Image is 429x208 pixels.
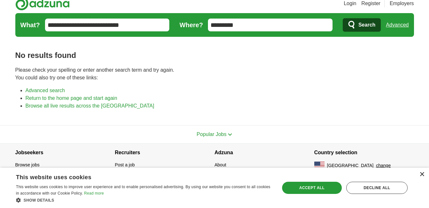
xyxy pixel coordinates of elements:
div: Decline all [346,182,408,194]
span: [GEOGRAPHIC_DATA] [327,162,374,169]
span: Search [358,19,375,31]
a: About [215,162,226,167]
a: Advanced search [26,88,65,93]
span: Show details [24,198,54,203]
img: toggle icon [228,133,232,136]
a: Post a job [115,162,135,167]
label: What? [20,20,40,30]
a: Return to the home page and start again [26,95,117,101]
button: change [376,162,391,169]
label: Where? [180,20,203,30]
h1: No results found [15,50,414,61]
span: Popular Jobs [197,132,226,137]
a: Browse jobs [15,162,40,167]
h4: Country selection [314,144,414,162]
a: Advanced [386,19,409,31]
a: Browse all live results across the [GEOGRAPHIC_DATA] [26,103,154,108]
div: Close [419,172,424,177]
div: Accept all [282,182,342,194]
div: Show details [16,197,272,203]
p: Please check your spelling or enter another search term and try again. You could also try one of ... [15,66,414,82]
img: US flag [314,162,325,169]
div: This website uses cookies [16,172,256,181]
a: Read more, opens a new window [84,191,104,196]
button: Search [343,18,381,32]
span: This website uses cookies to improve user experience and to enable personalised advertising. By u... [16,185,270,196]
